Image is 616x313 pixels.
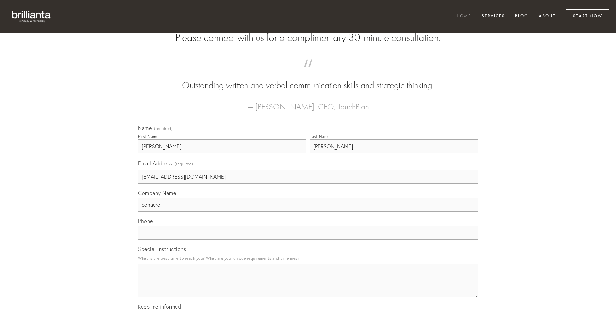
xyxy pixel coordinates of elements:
[149,66,467,79] span: “
[138,160,172,167] span: Email Address
[566,9,609,23] a: Start Now
[138,31,478,44] h2: Please connect with us for a complimentary 30-minute consultation.
[154,127,173,131] span: (required)
[477,11,509,22] a: Services
[511,11,533,22] a: Blog
[452,11,476,22] a: Home
[138,190,176,196] span: Company Name
[175,159,193,168] span: (required)
[138,246,186,252] span: Special Instructions
[149,92,467,113] figcaption: — [PERSON_NAME], CEO, TouchPlan
[7,7,57,26] img: brillianta - research, strategy, marketing
[534,11,560,22] a: About
[138,254,478,263] p: What is the best time to reach you? What are your unique requirements and timelines?
[138,218,153,224] span: Phone
[149,66,467,92] blockquote: Outstanding written and verbal communication skills and strategic thinking.
[310,134,330,139] div: Last Name
[138,125,152,131] span: Name
[138,303,181,310] span: Keep me informed
[138,134,158,139] div: First Name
